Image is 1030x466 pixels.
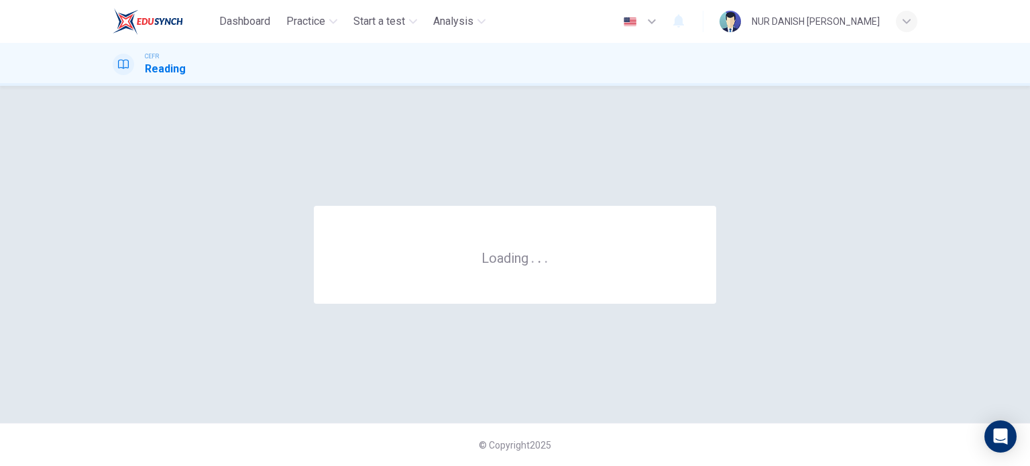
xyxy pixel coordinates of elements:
h6: . [530,245,535,268]
img: Profile picture [720,11,741,32]
span: Start a test [353,13,405,30]
span: Dashboard [219,13,270,30]
span: Analysis [433,13,473,30]
h6: . [544,245,549,268]
span: CEFR [145,52,159,61]
h1: Reading [145,61,186,77]
button: Analysis [428,9,491,34]
img: en [622,17,638,27]
button: Practice [281,9,343,34]
button: Start a test [348,9,422,34]
button: Dashboard [214,9,276,34]
a: EduSynch logo [113,8,214,35]
span: © Copyright 2025 [479,440,551,451]
h6: Loading [481,249,549,266]
div: Open Intercom Messenger [984,420,1017,453]
div: NUR DANISH [PERSON_NAME] [752,13,880,30]
h6: . [537,245,542,268]
span: Practice [286,13,325,30]
img: EduSynch logo [113,8,183,35]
